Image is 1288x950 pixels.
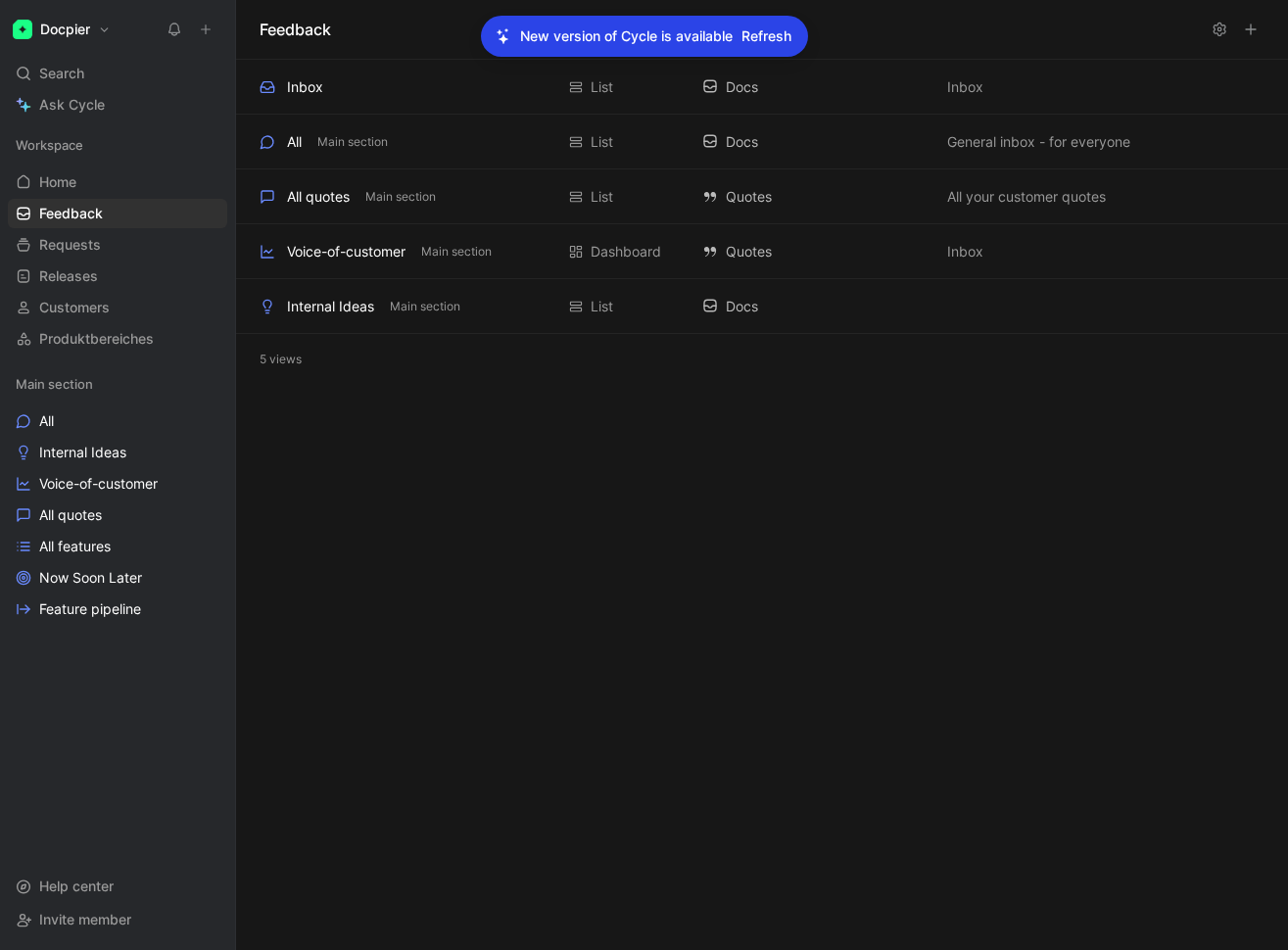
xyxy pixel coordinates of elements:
[702,295,928,318] div: Docs
[39,62,84,85] span: Search
[39,537,111,556] span: All features
[8,563,227,593] a: Now Soon Later
[236,169,1288,224] div: All quotesMain sectionList QuotesAll your customer quotesView actions
[39,911,131,927] span: Invite member
[8,369,227,399] div: Main section
[236,60,1288,115] div: InboxList DocsInboxView actions
[943,130,1134,154] button: General inbox - for everyone
[947,130,1130,154] span: General inbox - for everyone
[236,279,1288,334] div: Internal IdeasMain sectionList DocsView actions
[287,75,323,99] div: Inbox
[8,905,227,934] div: Invite member
[8,130,227,160] div: Workspace
[702,75,928,99] div: Docs
[421,242,492,261] span: Main section
[8,469,227,499] a: Voice-of-customer
[947,240,983,263] span: Inbox
[591,130,613,154] div: List
[236,334,1288,385] div: 5 views
[39,266,98,286] span: Releases
[8,199,227,228] a: Feedback
[260,18,331,41] h1: Feedback
[39,474,158,494] span: Voice-of-customer
[39,298,110,317] span: Customers
[740,24,792,49] button: Refresh
[39,568,142,588] span: Now Soon Later
[8,230,227,260] a: Requests
[287,295,374,318] div: Internal Ideas
[947,75,983,99] span: Inbox
[741,24,791,48] span: Refresh
[39,443,126,462] span: Internal Ideas
[236,224,1288,279] div: Voice-of-customerMain sectionDashboard QuotesInboxView actions
[8,406,227,436] a: All
[361,188,440,206] button: Main section
[39,235,101,255] span: Requests
[13,20,32,39] img: Docpier
[16,135,83,155] span: Workspace
[591,75,613,99] div: List
[39,505,102,525] span: All quotes
[287,185,350,209] div: All quotes
[8,293,227,322] a: Customers
[8,532,227,561] a: All features
[8,369,227,624] div: Main sectionAllInternal IdeasVoice-of-customerAll quotesAll featuresNow Soon LaterFeature pipeline
[390,297,460,316] span: Main section
[8,324,227,354] a: Produktbereiches
[39,329,154,349] span: Produktbereiches
[39,172,76,192] span: Home
[39,93,105,117] span: Ask Cycle
[8,16,116,43] button: DocpierDocpier
[702,130,928,154] div: Docs
[39,411,54,431] span: All
[287,130,302,154] div: All
[591,185,613,209] div: List
[591,240,661,263] div: Dashboard
[943,75,987,99] button: Inbox
[287,240,405,263] div: Voice-of-customer
[313,133,392,151] button: Main section
[520,24,733,48] p: New version of Cycle is available
[943,185,1110,209] button: All your customer quotes
[8,59,227,88] div: Search
[386,298,464,315] button: Main section
[8,500,227,530] a: All quotes
[702,185,928,209] div: Quotes
[417,243,496,261] button: Main section
[317,132,388,152] span: Main section
[39,599,141,619] span: Feature pipeline
[16,374,93,394] span: Main section
[236,115,1288,169] div: AllMain sectionList DocsGeneral inbox - for everyoneView actions
[8,438,227,467] a: Internal Ideas
[947,185,1106,209] span: All your customer quotes
[8,167,227,197] a: Home
[8,594,227,624] a: Feature pipeline
[39,204,103,223] span: Feedback
[40,21,90,38] h1: Docpier
[39,878,114,894] span: Help center
[8,261,227,291] a: Releases
[8,872,227,901] div: Help center
[591,295,613,318] div: List
[8,90,227,119] a: Ask Cycle
[943,240,987,263] button: Inbox
[702,240,928,263] div: Quotes
[365,187,436,207] span: Main section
